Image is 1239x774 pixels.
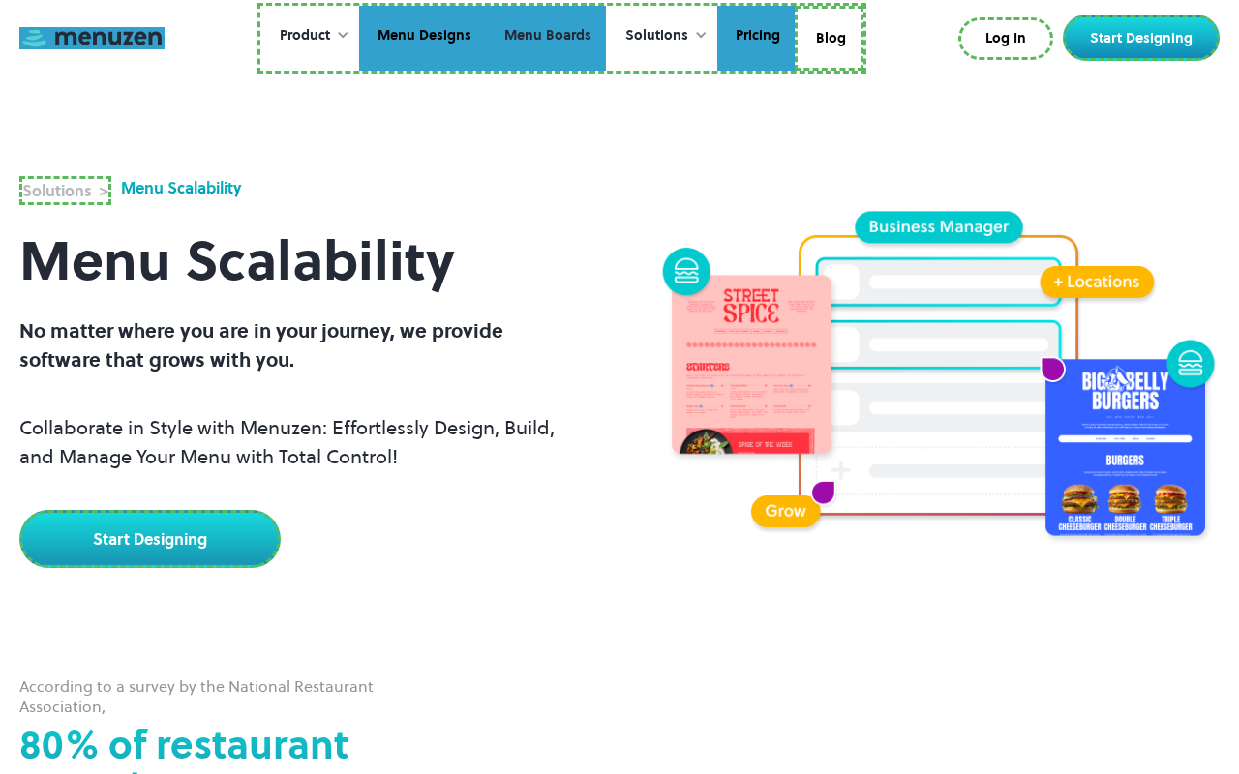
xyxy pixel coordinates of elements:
[625,25,688,46] div: Solutions
[260,6,359,66] div: Product
[19,676,431,717] div: According to a survey by the National Restaurant Association,
[19,316,581,374] p: No matter where you are in your journey, we provide software that grows with you.
[958,17,1053,60] a: Log In
[19,413,581,471] p: Collaborate in Style with Menuzen: Effortlessly Design, Build, and Manage Your Menu with Total Co...
[1063,15,1220,61] a: Start Designing
[606,6,717,66] div: Solutions
[280,25,330,46] div: Product
[121,176,242,205] div: Menu Scalability
[22,179,108,202] div: Solutions >
[19,205,581,316] h1: Menu Scalability
[19,510,281,568] a: Start Designing
[19,176,111,205] a: Solutions >
[795,6,863,72] a: Blog
[717,6,795,72] a: Pricing
[359,6,486,72] a: Menu Designs
[486,6,606,72] a: Menu Boards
